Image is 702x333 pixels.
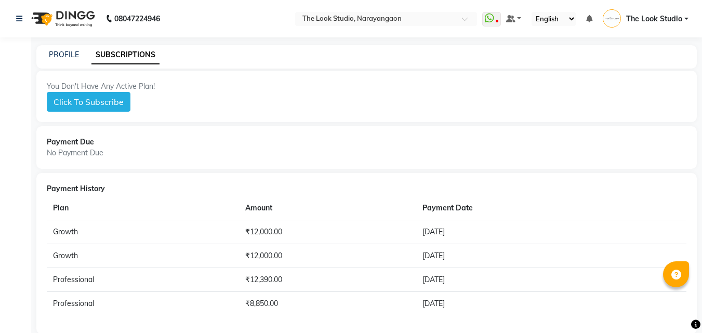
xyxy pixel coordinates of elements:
[27,4,98,33] img: logo
[47,268,239,292] td: Professional
[416,268,642,292] td: [DATE]
[91,46,160,64] a: SUBSCRIPTIONS
[47,292,239,316] td: Professional
[658,291,692,323] iframe: chat widget
[47,220,239,244] td: Growth
[47,148,686,158] div: No Payment Due
[416,244,642,268] td: [DATE]
[239,292,416,316] td: ₹8,850.00
[416,292,642,316] td: [DATE]
[239,244,416,268] td: ₹12,000.00
[239,268,416,292] td: ₹12,390.00
[416,220,642,244] td: [DATE]
[416,196,642,220] th: Payment Date
[47,81,686,92] div: You Don't Have Any Active Plan!
[47,183,686,194] div: Payment History
[239,196,416,220] th: Amount
[626,14,682,24] span: The Look Studio
[47,196,239,220] th: Plan
[49,50,79,59] a: PROFILE
[114,4,160,33] b: 08047224946
[47,137,686,148] div: Payment Due
[47,92,130,112] button: Click To Subscribe
[47,244,239,268] td: Growth
[603,9,621,28] img: The Look Studio
[239,220,416,244] td: ₹12,000.00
